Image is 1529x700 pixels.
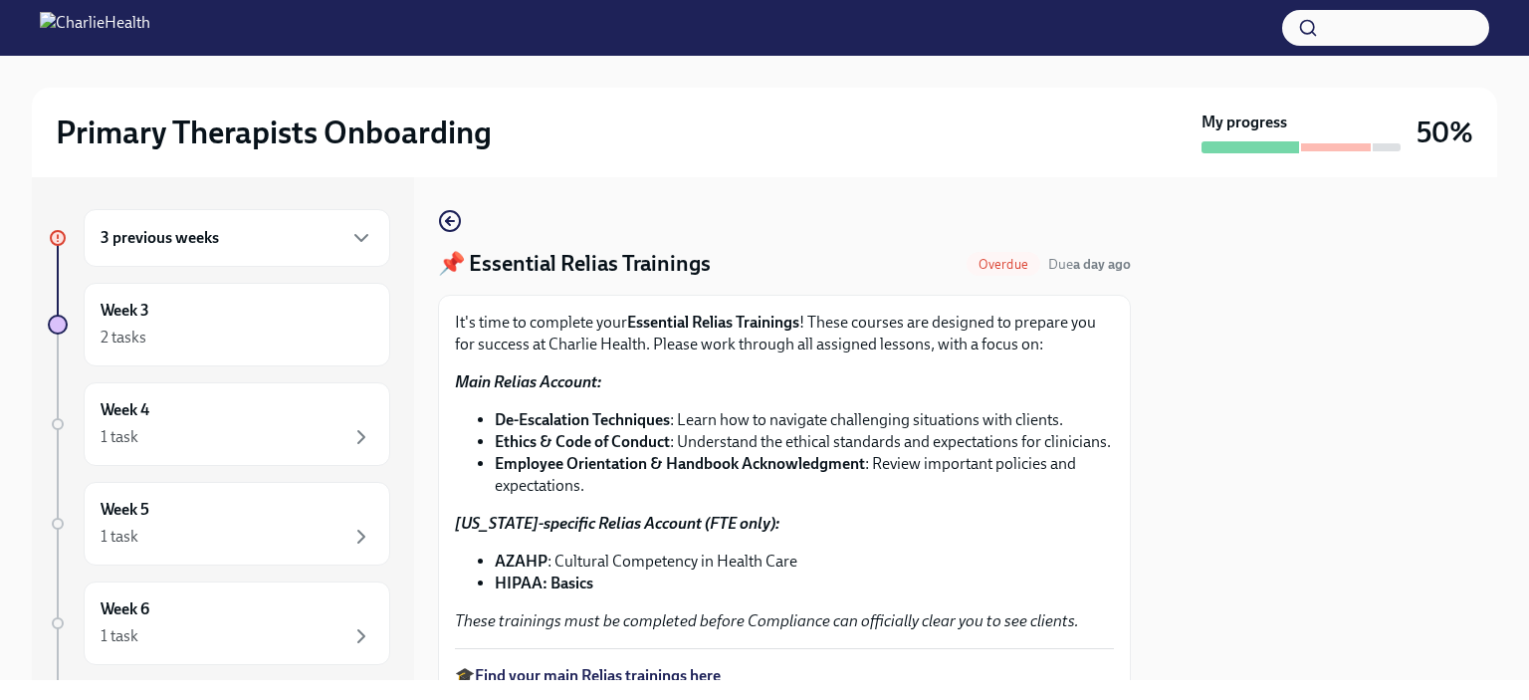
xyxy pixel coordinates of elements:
h3: 50% [1417,115,1473,150]
strong: HIPAA: Basics [495,574,593,592]
li: : Understand the ethical standards and expectations for clinicians. [495,431,1114,453]
li: : Learn how to navigate challenging situations with clients. [495,409,1114,431]
div: 1 task [101,526,138,548]
strong: De-Escalation Techniques [495,410,670,429]
p: 🎓 [455,665,1114,687]
strong: [US_STATE]-specific Relias Account (FTE only): [455,514,779,533]
img: CharlieHealth [40,12,150,44]
div: 1 task [101,426,138,448]
a: Week 41 task [48,382,390,466]
div: 1 task [101,625,138,647]
h2: Primary Therapists Onboarding [56,113,492,152]
li: : Review important policies and expectations. [495,453,1114,497]
h6: 3 previous weeks [101,227,219,249]
h6: Week 3 [101,300,149,322]
div: 2 tasks [101,327,146,349]
span: Overdue [967,257,1040,272]
h4: 📌 Essential Relias Trainings [438,249,711,279]
h6: Week 6 [101,598,149,620]
a: Find your main Relias trainings here [475,666,721,685]
h6: Week 5 [101,499,149,521]
a: Week 51 task [48,482,390,566]
h6: Week 4 [101,399,149,421]
a: Week 32 tasks [48,283,390,366]
strong: Ethics & Code of Conduct [495,432,670,451]
li: : Cultural Competency in Health Care [495,551,1114,573]
p: It's time to complete your ! These courses are designed to prepare you for success at Charlie Hea... [455,312,1114,355]
a: Week 61 task [48,582,390,665]
div: 3 previous weeks [84,209,390,267]
strong: AZAHP [495,552,547,571]
strong: a day ago [1073,256,1131,273]
strong: Essential Relias Trainings [627,313,799,332]
strong: Main Relias Account: [455,372,601,391]
strong: Employee Orientation & Handbook Acknowledgment [495,454,865,473]
strong: My progress [1201,112,1287,133]
span: August 25th, 2025 09:00 [1048,255,1131,274]
em: These trainings must be completed before Compliance can officially clear you to see clients. [455,611,1079,630]
span: Due [1048,256,1131,273]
